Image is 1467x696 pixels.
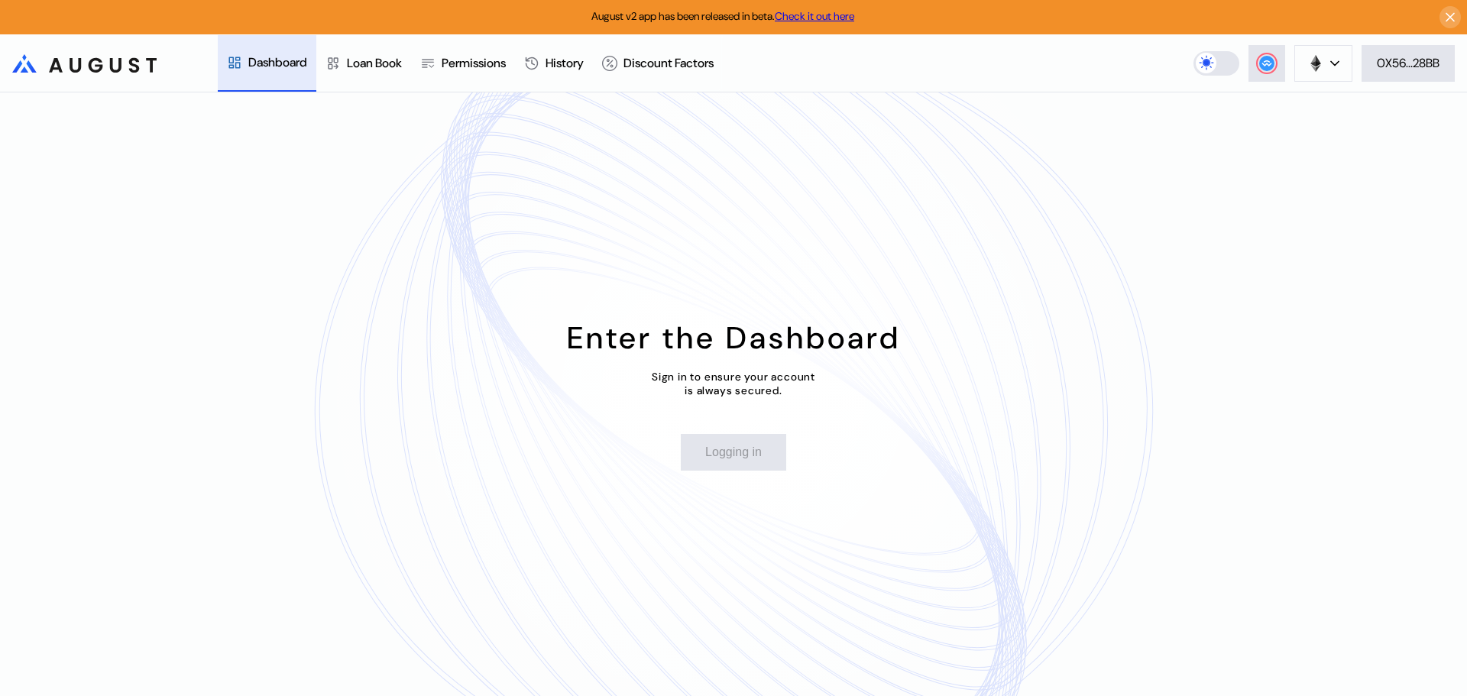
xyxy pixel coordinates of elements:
[218,35,316,92] a: Dashboard
[347,55,402,71] div: Loan Book
[1307,55,1324,72] img: chain logo
[316,35,411,92] a: Loan Book
[1362,45,1455,82] button: 0X56...28BB
[623,55,714,71] div: Discount Factors
[591,9,854,23] span: August v2 app has been released in beta.
[652,370,815,397] div: Sign in to ensure your account is always secured.
[442,55,506,71] div: Permissions
[1294,45,1352,82] button: chain logo
[248,54,307,70] div: Dashboard
[593,35,723,92] a: Discount Factors
[681,434,786,471] button: Logging in
[411,35,515,92] a: Permissions
[775,9,854,23] a: Check it out here
[567,318,901,358] div: Enter the Dashboard
[1377,55,1439,71] div: 0X56...28BB
[546,55,584,71] div: History
[515,35,593,92] a: History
